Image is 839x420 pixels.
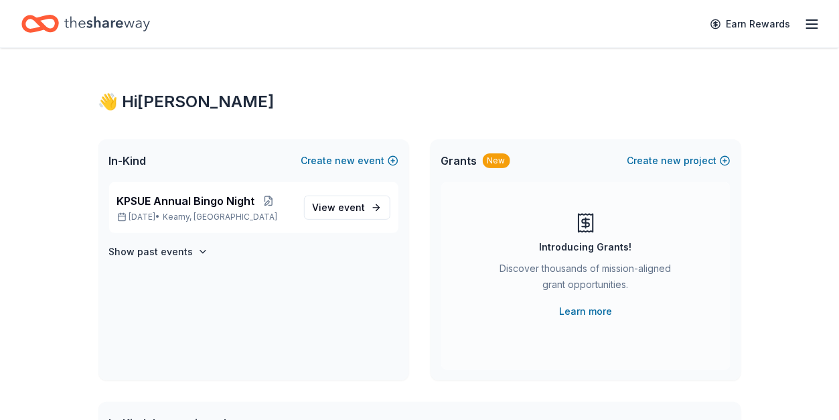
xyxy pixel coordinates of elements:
[702,12,799,36] a: Earn Rewards
[662,153,682,169] span: new
[109,244,208,260] button: Show past events
[441,153,477,169] span: Grants
[304,196,390,220] a: View event
[163,212,278,222] span: Kearny, [GEOGRAPHIC_DATA]
[109,153,147,169] span: In-Kind
[313,200,366,216] span: View
[109,244,194,260] h4: Show past events
[21,8,150,40] a: Home
[495,261,677,298] div: Discover thousands of mission-aligned grant opportunities.
[559,303,612,320] a: Learn more
[483,153,510,168] div: New
[627,153,731,169] button: Createnewproject
[117,212,293,222] p: [DATE] •
[339,202,366,213] span: event
[540,239,632,255] div: Introducing Grants!
[117,193,255,209] span: KPSUE Annual Bingo Night
[98,91,741,113] div: 👋 Hi [PERSON_NAME]
[335,153,356,169] span: new
[301,153,398,169] button: Createnewevent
